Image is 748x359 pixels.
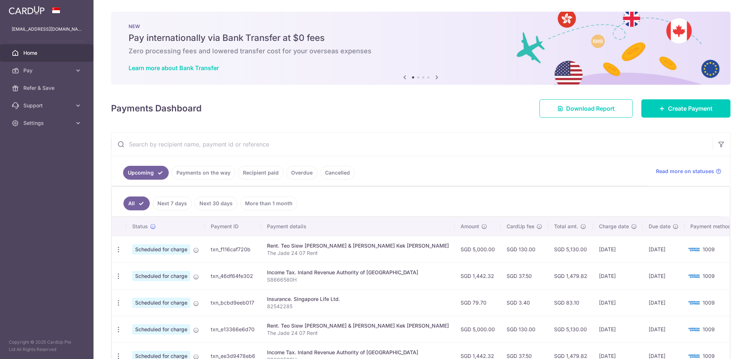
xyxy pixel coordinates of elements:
p: The Jade 24 07 Rent [267,329,449,337]
span: Amount [461,223,479,230]
td: txn_46df64fe302 [205,263,261,289]
span: Scheduled for charge [132,324,190,335]
a: Read more on statuses [656,168,721,175]
a: Cancelled [320,166,355,180]
span: Scheduled for charge [132,244,190,255]
img: Bank Card [687,272,701,280]
th: Payment method [684,217,740,236]
span: Settings [23,119,72,127]
p: 82542285 [267,303,449,310]
p: S8666580H [267,276,449,283]
p: NEW [129,23,713,29]
td: [DATE] [593,289,643,316]
span: 1009 [703,326,715,332]
img: Bank Card [687,245,701,254]
th: Payment details [261,217,455,236]
td: txn_f116caf720b [205,236,261,263]
td: SGD 130.00 [501,316,548,343]
a: Next 30 days [195,196,237,210]
img: Bank Card [687,298,701,307]
span: 1009 [703,299,715,306]
span: Read more on statuses [656,168,714,175]
a: Payments on the way [172,166,235,180]
div: Income Tax. Inland Revenue Authority of [GEOGRAPHIC_DATA] [267,269,449,276]
span: Due date [649,223,671,230]
span: Scheduled for charge [132,298,190,308]
span: CardUp fee [507,223,534,230]
a: Recipient paid [238,166,283,180]
span: Create Payment [668,104,713,113]
td: SGD 79.70 [455,289,501,316]
span: Support [23,102,72,109]
div: Income Tax. Inland Revenue Authority of [GEOGRAPHIC_DATA] [267,349,449,356]
span: Pay [23,67,72,74]
p: [EMAIL_ADDRESS][DOMAIN_NAME] [12,26,82,33]
span: 1009 [703,246,715,252]
p: The Jade 24 07 Rent [267,249,449,257]
td: SGD 5,130.00 [548,316,593,343]
span: Refer & Save [23,84,72,92]
img: CardUp [9,6,45,15]
div: Insurance. Singapore Life Ltd. [267,295,449,303]
td: SGD 37.50 [501,263,548,289]
td: txn_e13366e6d70 [205,316,261,343]
h4: Payments Dashboard [111,102,202,115]
td: [DATE] [593,263,643,289]
td: [DATE] [643,236,684,263]
img: Bank transfer banner [111,12,730,85]
span: Home [23,49,72,57]
a: Overdue [286,166,317,180]
th: Payment ID [205,217,261,236]
img: Bank Card [687,325,701,334]
a: Upcoming [123,166,169,180]
a: Learn more about Bank Transfer [129,64,219,72]
td: [DATE] [593,236,643,263]
td: SGD 5,000.00 [455,236,501,263]
span: Status [132,223,148,230]
span: Scheduled for charge [132,271,190,281]
td: txn_bcbd9eeb017 [205,289,261,316]
td: [DATE] [643,289,684,316]
a: All [123,196,150,210]
h5: Pay internationally via Bank Transfer at $0 fees [129,32,713,44]
td: SGD 1,479.82 [548,263,593,289]
span: 1009 [703,273,715,279]
a: Next 7 days [153,196,192,210]
span: Charge date [599,223,629,230]
td: SGD 83.10 [548,289,593,316]
td: [DATE] [593,316,643,343]
input: Search by recipient name, payment id or reference [111,133,713,156]
td: [DATE] [643,316,684,343]
td: SGD 5,000.00 [455,316,501,343]
td: SGD 1,442.32 [455,263,501,289]
td: [DATE] [643,263,684,289]
div: Rent. Teo Siew [PERSON_NAME] & [PERSON_NAME] Kek [PERSON_NAME] [267,322,449,329]
div: Rent. Teo Siew [PERSON_NAME] & [PERSON_NAME] Kek [PERSON_NAME] [267,242,449,249]
a: More than 1 month [240,196,297,210]
span: 1009 [703,353,715,359]
a: Create Payment [641,99,730,118]
td: SGD 5,130.00 [548,236,593,263]
td: SGD 130.00 [501,236,548,263]
a: Download Report [539,99,633,118]
h6: Zero processing fees and lowered transfer cost for your overseas expenses [129,47,713,56]
td: SGD 3.40 [501,289,548,316]
span: Total amt. [554,223,578,230]
span: Download Report [566,104,615,113]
